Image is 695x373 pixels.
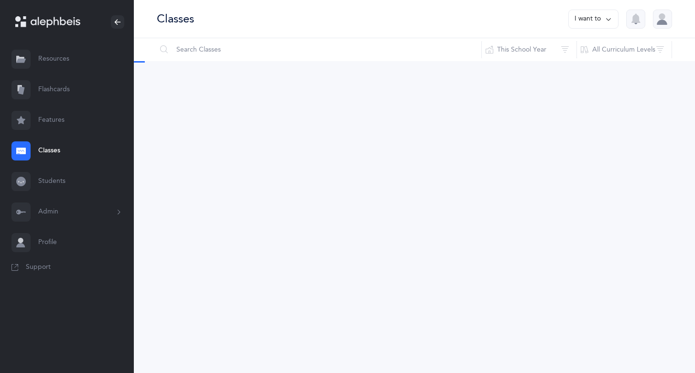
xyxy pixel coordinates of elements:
[576,38,672,61] button: All Curriculum Levels
[157,11,194,27] div: Classes
[26,263,51,272] span: Support
[156,38,482,61] input: Search Classes
[568,10,619,29] button: I want to
[481,38,577,61] button: This School Year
